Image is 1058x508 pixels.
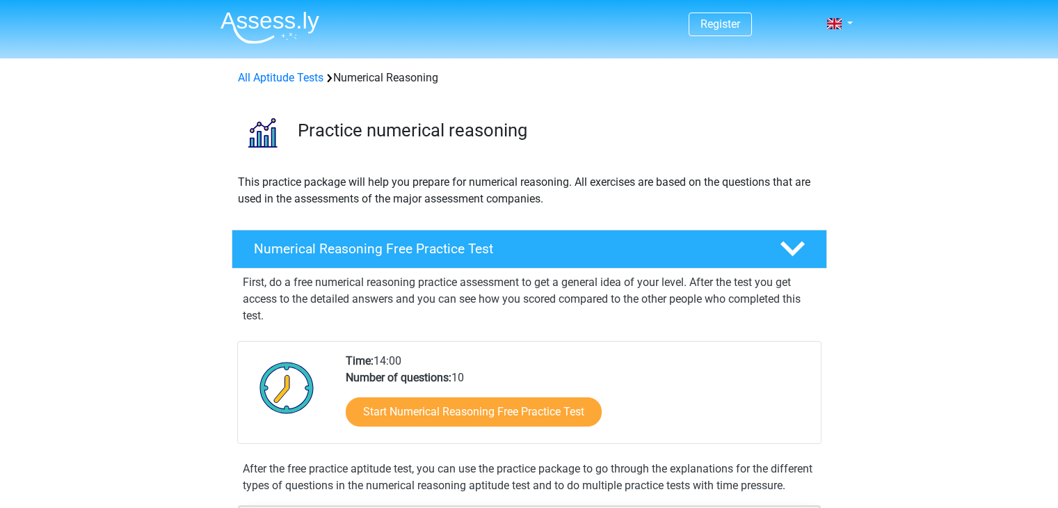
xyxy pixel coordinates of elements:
[238,71,323,84] a: All Aptitude Tests
[243,274,816,324] p: First, do a free numerical reasoning practice assessment to get a general idea of your level. Aft...
[335,353,820,443] div: 14:00 10
[346,397,602,427] a: Start Numerical Reasoning Free Practice Test
[237,461,821,494] div: After the free practice aptitude test, you can use the practice package to go through the explana...
[221,11,319,44] img: Assessly
[232,103,291,162] img: numerical reasoning
[232,70,826,86] div: Numerical Reasoning
[226,230,833,269] a: Numerical Reasoning Free Practice Test
[252,353,322,422] img: Clock
[298,120,816,141] h3: Practice numerical reasoning
[346,354,374,367] b: Time:
[254,241,758,257] h4: Numerical Reasoning Free Practice Test
[700,17,740,31] a: Register
[346,371,451,384] b: Number of questions:
[238,174,821,207] p: This practice package will help you prepare for numerical reasoning. All exercises are based on t...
